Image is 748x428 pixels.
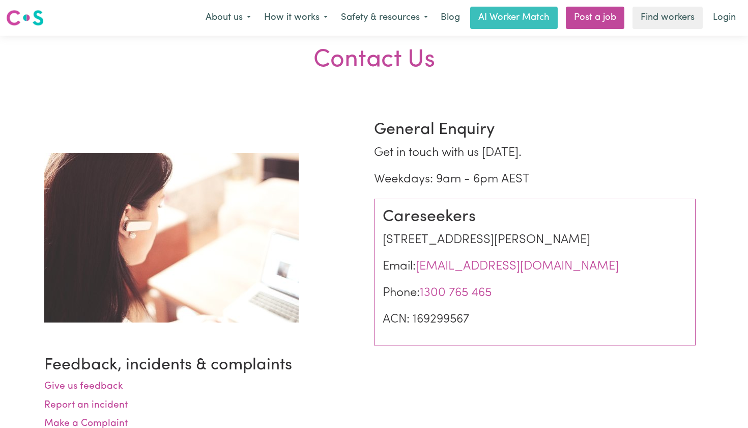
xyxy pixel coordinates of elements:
[374,170,696,189] p: Weekdays: 9am - 6pm AEST
[257,7,334,29] button: How it works
[6,46,742,75] div: Contact Us
[707,7,742,29] a: Login
[334,7,435,29] button: Safety & resources
[44,382,123,391] a: Give us feedback
[383,231,687,249] p: [STREET_ADDRESS][PERSON_NAME]
[44,356,704,375] h3: Feedback, incidents & complaints
[6,6,44,30] a: Careseekers logo
[374,120,696,140] h3: General Enquiry
[420,287,492,299] a: 1300 765 465
[44,400,128,410] a: Report an incident
[416,260,619,273] a: [EMAIL_ADDRESS][DOMAIN_NAME]
[383,284,687,302] p: Phone:
[435,7,466,29] a: Blog
[632,7,703,29] a: Find workers
[566,7,624,29] a: Post a job
[199,7,257,29] button: About us
[470,7,558,29] a: AI Worker Match
[383,257,687,276] p: Email:
[383,207,687,227] h3: Careseekers
[374,144,696,162] p: Get in touch with us [DATE].
[44,153,299,323] img: support
[383,310,687,329] p: ACN: 169299567
[6,9,44,27] img: Careseekers logo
